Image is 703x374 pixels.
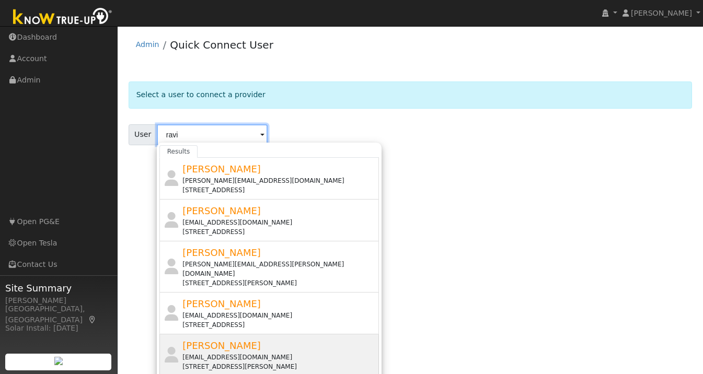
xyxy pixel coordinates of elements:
div: [STREET_ADDRESS] [182,185,376,195]
a: Quick Connect User [170,39,273,51]
div: [EMAIL_ADDRESS][DOMAIN_NAME] [182,353,376,362]
input: Select a User [157,124,268,145]
span: [PERSON_NAME] [631,9,692,17]
div: [PERSON_NAME][EMAIL_ADDRESS][PERSON_NAME][DOMAIN_NAME] [182,260,376,278]
span: [PERSON_NAME] [182,163,261,174]
div: Solar Install: [DATE] [5,323,112,334]
div: Select a user to connect a provider [129,81,693,108]
img: Know True-Up [8,6,118,29]
span: [PERSON_NAME] [182,340,261,351]
span: [PERSON_NAME] [182,205,261,216]
a: Admin [136,40,159,49]
div: [STREET_ADDRESS] [182,320,376,330]
div: [EMAIL_ADDRESS][DOMAIN_NAME] [182,218,376,227]
a: Results [159,145,198,158]
div: [EMAIL_ADDRESS][DOMAIN_NAME] [182,311,376,320]
img: retrieve [54,357,63,365]
div: [PERSON_NAME][EMAIL_ADDRESS][DOMAIN_NAME] [182,176,376,185]
div: [PERSON_NAME] [5,295,112,306]
span: User [129,124,157,145]
span: Site Summary [5,281,112,295]
div: [STREET_ADDRESS][PERSON_NAME] [182,362,376,371]
span: [PERSON_NAME] [182,247,261,258]
span: [PERSON_NAME] [182,298,261,309]
a: Map [88,315,97,324]
div: [STREET_ADDRESS][PERSON_NAME] [182,278,376,288]
div: [GEOGRAPHIC_DATA], [GEOGRAPHIC_DATA] [5,303,112,325]
div: [STREET_ADDRESS] [182,227,376,237]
